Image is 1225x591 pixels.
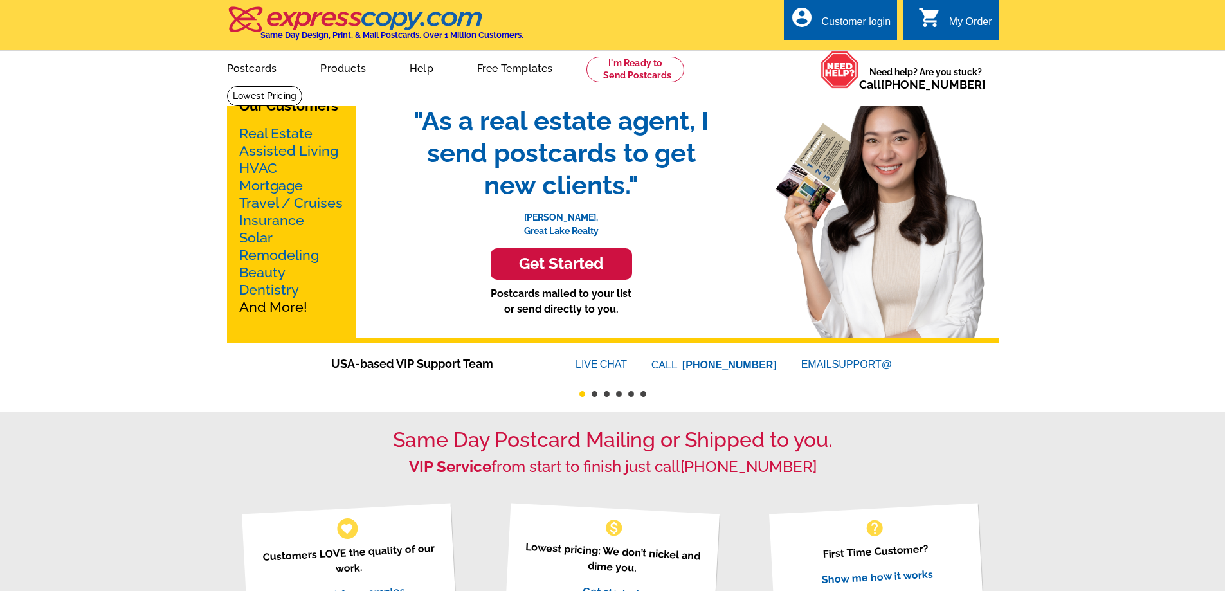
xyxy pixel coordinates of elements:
[389,52,454,82] a: Help
[832,357,894,372] font: SUPPORT@
[821,51,859,89] img: help
[239,212,304,228] a: Insurance
[227,458,999,477] h2: from start to finish just call
[859,78,986,91] span: Call
[239,177,303,194] a: Mortgage
[331,355,537,372] span: USA-based VIP Support Team
[604,518,624,538] span: monetization_on
[592,391,597,397] button: 2 of 6
[680,457,817,476] a: [PHONE_NUMBER]
[821,16,891,34] div: Customer login
[300,52,386,82] a: Products
[239,125,343,316] p: And More!
[227,15,523,40] a: Same Day Design, Print, & Mail Postcards. Over 1 Million Customers.
[401,105,722,201] span: "As a real estate agent, I send postcards to get new clients."
[640,391,646,397] button: 6 of 6
[457,52,574,82] a: Free Templates
[401,201,722,238] p: [PERSON_NAME], Great Lake Realty
[239,195,343,211] a: Travel / Cruises
[239,143,338,159] a: Assisted Living
[239,230,273,246] a: Solar
[401,286,722,317] p: Postcards mailed to your list or send directly to you.
[790,6,813,29] i: account_circle
[409,457,491,476] strong: VIP Service
[949,16,992,34] div: My Order
[340,522,354,535] span: favorite
[522,539,703,579] p: Lowest pricing: We don’t nickel and dime you.
[260,30,523,40] h4: Same Day Design, Print, & Mail Postcards. Over 1 Million Customers.
[239,282,299,298] a: Dentistry
[579,391,585,397] button: 1 of 6
[918,14,992,30] a: shopping_cart My Order
[258,540,440,581] p: Customers LOVE the quality of our work.
[401,248,722,280] a: Get Started
[604,391,610,397] button: 3 of 6
[239,264,286,280] a: Beauty
[616,391,622,397] button: 4 of 6
[576,359,627,370] a: LIVECHAT
[206,52,298,82] a: Postcards
[918,6,941,29] i: shopping_cart
[628,391,634,397] button: 5 of 6
[790,14,891,30] a: account_circle Customer login
[881,78,986,91] a: [PHONE_NUMBER]
[821,568,933,586] a: Show me how it works
[785,539,966,564] p: First Time Customer?
[576,357,600,372] font: LIVE
[239,125,313,141] a: Real Estate
[227,428,999,452] h1: Same Day Postcard Mailing or Shipped to you.
[239,247,319,263] a: Remodeling
[239,160,277,176] a: HVAC
[864,518,885,538] span: help
[651,358,679,373] font: CALL
[801,359,894,370] a: EMAILSUPPORT@
[682,359,777,370] a: [PHONE_NUMBER]
[859,66,992,91] span: Need help? Are you stuck?
[507,255,616,273] h3: Get Started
